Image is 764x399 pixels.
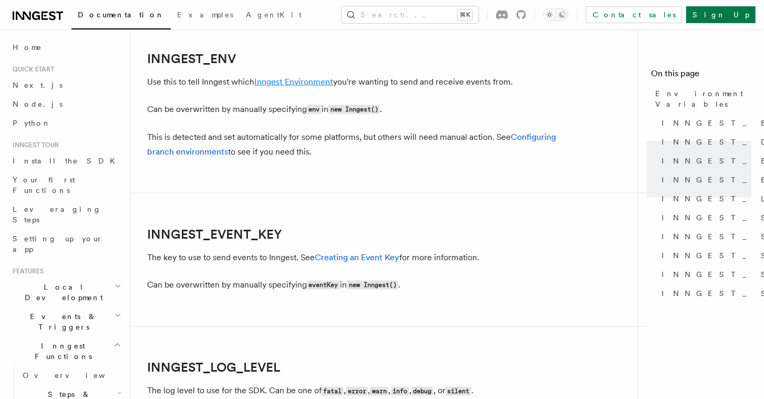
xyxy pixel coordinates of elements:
[346,387,368,396] code: error
[254,77,333,87] a: Inngest Environment
[23,371,131,380] span: Overview
[328,105,380,114] code: new Inngest()
[13,234,103,253] span: Setting up your app
[657,246,751,265] a: INNGEST_SIGNING_KEY
[391,387,409,396] code: info
[458,9,472,20] kbd: ⌘K
[411,387,433,396] code: debug
[657,227,751,246] a: INNGEST_SERVE_PATH
[657,189,751,208] a: INNGEST_LOG_LEVEL
[13,81,63,89] span: Next.js
[78,11,164,19] span: Documentation
[8,170,123,200] a: Your first Functions
[71,3,171,29] a: Documentation
[147,361,280,375] a: INNGEST_LOG_LEVEL
[8,141,59,149] span: Inngest tour
[657,170,751,189] a: INNGEST_EVENT_KEY
[246,11,302,19] span: AgentKit
[315,252,399,262] a: Creating an Event Key
[147,130,567,159] p: This is detected and set automatically for some platforms, but others will need manual action. Se...
[8,336,123,366] button: Inngest Functions
[8,114,123,132] a: Python
[13,205,101,224] span: Leveraging Steps
[8,38,123,57] a: Home
[8,307,123,336] button: Events & Triggers
[307,105,322,114] code: env
[446,387,471,396] code: silent
[8,95,123,114] a: Node.js
[307,281,340,290] code: eventKey
[13,42,42,53] span: Home
[147,102,567,117] p: Can be overwritten by manually specifying in .
[8,341,113,362] span: Inngest Functions
[8,282,115,303] span: Local Development
[147,227,282,242] a: INNGEST_EVENT_KEY
[13,100,63,108] span: Node.js
[13,176,75,195] span: Your first Functions
[8,76,123,95] a: Next.js
[8,267,44,275] span: Features
[13,119,51,127] span: Python
[147,52,236,66] a: INNGEST_ENV
[322,387,344,396] code: fatal
[543,8,569,21] button: Toggle dark mode
[147,75,567,89] p: Use this to tell Inngest which you're wanting to send and receive events from.
[657,132,751,151] a: INNGEST_DEV
[657,114,751,132] a: INNGEST_BASE_URL
[177,11,233,19] span: Examples
[147,132,556,157] a: Configuring branch environments
[655,88,751,109] span: Environment Variables
[686,6,756,23] a: Sign Up
[347,281,398,290] code: new Inngest()
[171,3,240,28] a: Examples
[8,200,123,229] a: Leveraging Steps
[8,151,123,170] a: Install the SDK
[370,387,388,396] code: warn
[8,278,123,307] button: Local Development
[18,366,123,385] a: Overview
[8,229,123,259] a: Setting up your app
[147,384,567,399] p: The log level to use for the SDK. Can be one of , , , , , or .
[586,6,682,23] a: Contact sales
[147,278,567,293] p: Can be overwritten by manually specifying in .
[342,6,479,23] button: Search...⌘K
[657,265,751,284] a: INNGEST_SIGNING_KEY_FALLBACK
[8,65,54,74] span: Quick start
[8,311,115,332] span: Events & Triggers
[657,284,751,303] a: INNGEST_STREAMING
[657,151,751,170] a: INNGEST_ENV
[651,84,751,114] a: Environment Variables
[651,67,751,84] h4: On this page
[240,3,308,28] a: AgentKit
[13,157,121,165] span: Install the SDK
[147,250,567,265] p: The key to use to send events to Inngest. See for more information.
[657,208,751,227] a: INNGEST_SERVE_HOST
